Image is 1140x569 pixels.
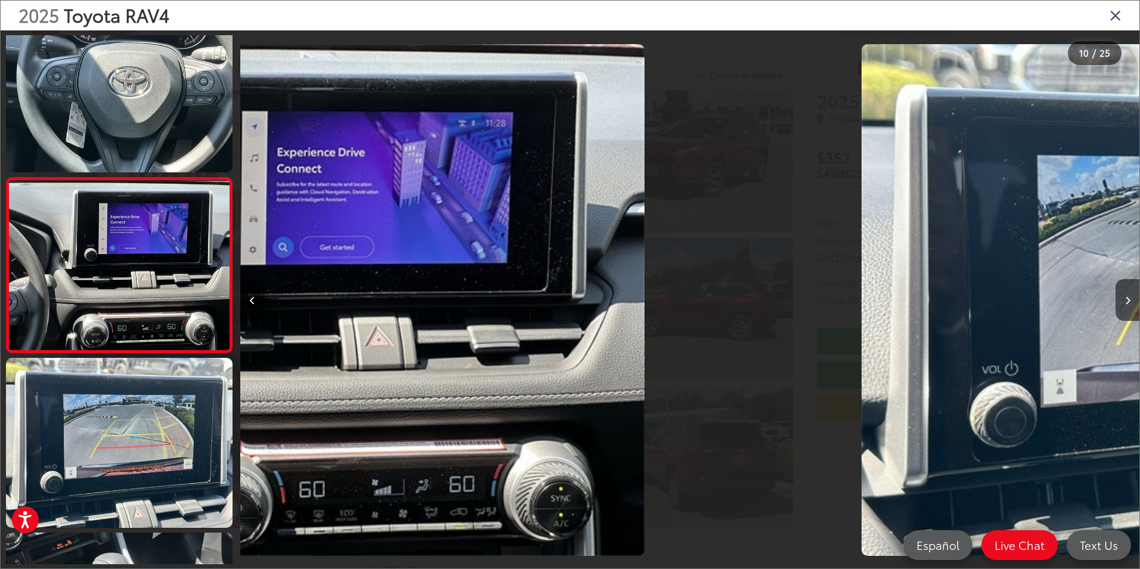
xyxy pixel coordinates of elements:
span: 2025 [18,2,59,27]
i: Close gallery [1110,7,1122,23]
span: Toyota RAV4 [64,2,169,27]
img: 2025 Toyota RAV4 XLE [7,181,231,350]
a: Live Chat [981,530,1058,560]
span: / [1091,49,1097,57]
img: 2025 Toyota RAV4 XLE [4,1,235,174]
span: Live Chat [989,537,1051,552]
span: Español [910,537,965,552]
a: Text Us [1067,530,1131,560]
button: Next image [1116,279,1139,321]
span: 10 [1079,46,1089,59]
img: 2025 Toyota RAV4 XLE [4,356,235,530]
button: Previous image [240,279,264,321]
span: 25 [1099,46,1110,59]
a: Español [903,530,972,560]
span: Text Us [1074,537,1124,552]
